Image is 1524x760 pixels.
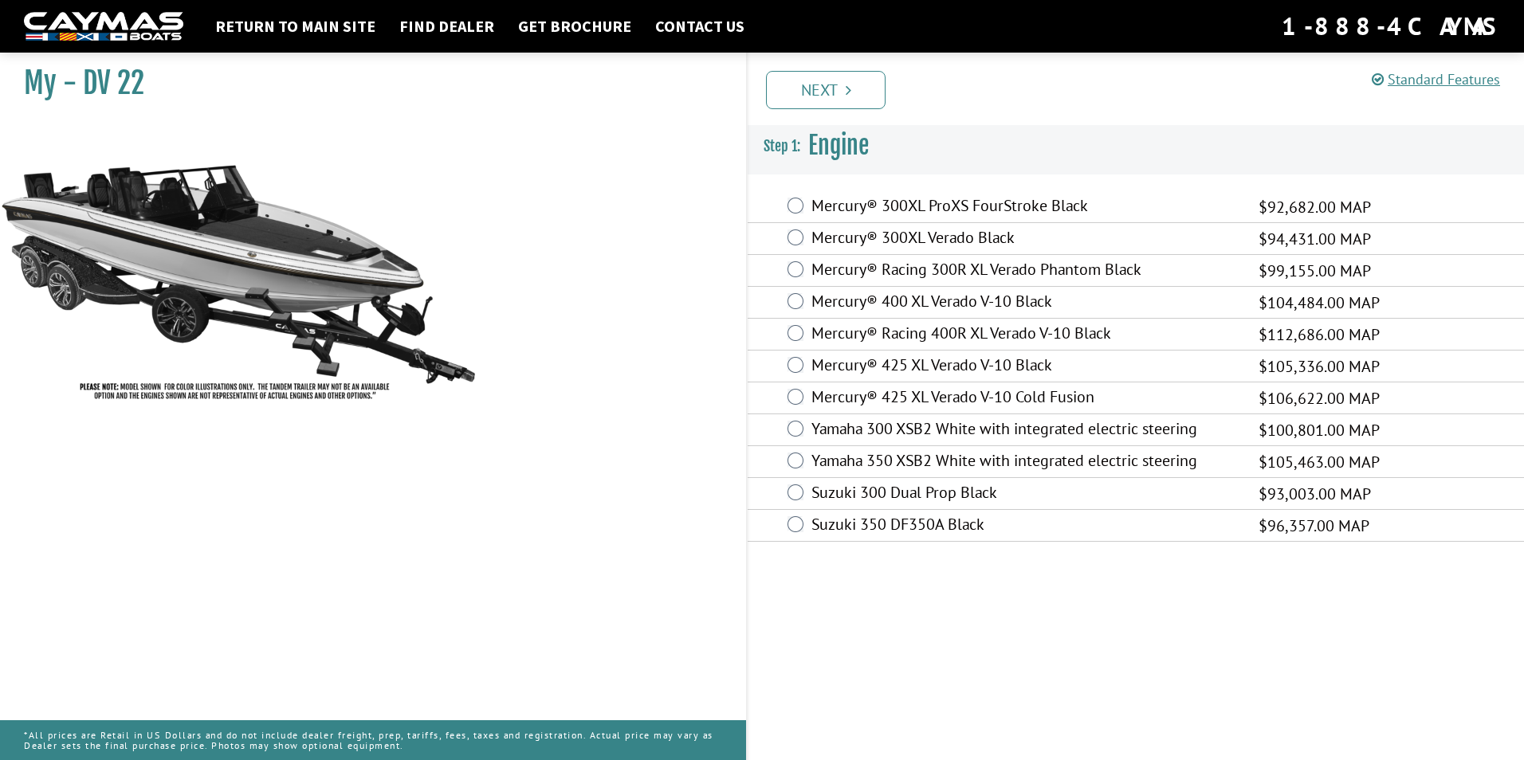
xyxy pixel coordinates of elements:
label: Mercury® Racing 300R XL Verado Phantom Black [811,260,1239,283]
a: Find Dealer [391,16,502,37]
img: white-logo-c9c8dbefe5ff5ceceb0f0178aa75bf4bb51f6bca0971e226c86eb53dfe498488.png [24,12,183,41]
label: Mercury® 400 XL Verado V-10 Black [811,292,1239,315]
a: Return to main site [207,16,383,37]
span: $99,155.00 MAP [1259,259,1371,283]
ul: Pagination [762,69,1524,109]
span: $94,431.00 MAP [1259,227,1371,251]
span: $93,003.00 MAP [1259,482,1371,506]
span: $100,801.00 MAP [1259,418,1380,442]
span: $105,336.00 MAP [1259,355,1380,378]
label: Mercury® 300XL ProXS FourStroke Black [811,196,1239,219]
span: $104,484.00 MAP [1259,291,1380,315]
a: Get Brochure [510,16,639,37]
label: Mercury® Racing 400R XL Verado V-10 Black [811,323,1239,347]
label: Suzuki 350 DF350A Black [811,515,1239,538]
span: $105,463.00 MAP [1259,450,1380,474]
h3: Engine [748,116,1524,175]
span: $92,682.00 MAP [1259,195,1371,219]
a: Next [766,71,886,109]
span: $112,686.00 MAP [1259,323,1380,347]
label: Mercury® 300XL Verado Black [811,228,1239,251]
label: Yamaha 350 XSB2 White with integrated electric steering [811,451,1239,474]
label: Mercury® 425 XL Verado V-10 Black [811,355,1239,378]
label: Yamaha 300 XSB2 White with integrated electric steering [811,419,1239,442]
a: Contact Us [647,16,752,37]
label: Mercury® 425 XL Verado V-10 Cold Fusion [811,387,1239,410]
label: Suzuki 300 Dual Prop Black [811,483,1239,506]
div: 1-888-4CAYMAS [1282,9,1500,44]
h1: My - DV 22 [24,65,706,101]
a: Standard Features [1372,70,1500,88]
span: $96,357.00 MAP [1259,514,1369,538]
span: $106,622.00 MAP [1259,386,1380,410]
p: *All prices are Retail in US Dollars and do not include dealer freight, prep, tariffs, fees, taxe... [24,722,722,758]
